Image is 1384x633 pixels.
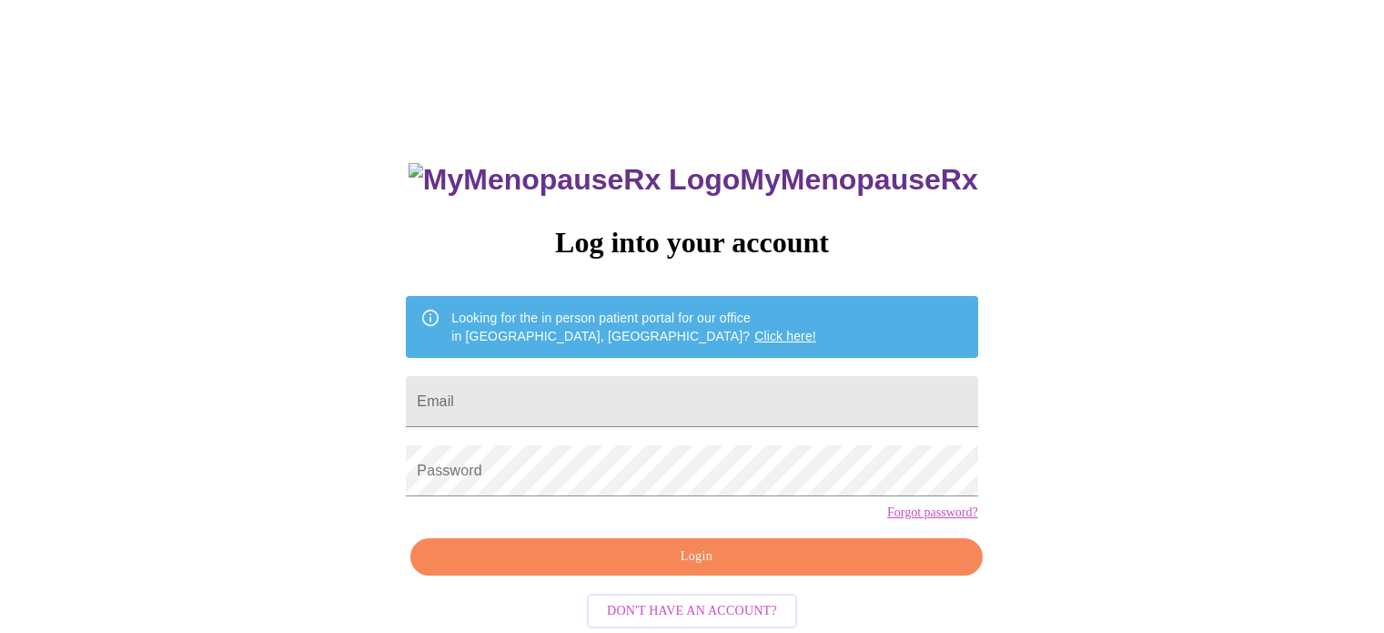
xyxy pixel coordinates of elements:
h3: Log into your account [406,226,977,260]
span: Login [431,546,961,568]
a: Forgot password? [887,505,978,520]
span: Don't have an account? [607,600,777,623]
h3: MyMenopauseRx [409,163,978,197]
img: MyMenopauseRx Logo [409,163,740,197]
button: Login [410,538,982,576]
button: Don't have an account? [587,594,797,629]
a: Don't have an account? [582,601,802,617]
a: Click here! [754,329,816,343]
div: Looking for the in person patient portal for our office in [GEOGRAPHIC_DATA], [GEOGRAPHIC_DATA]? [451,301,816,352]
